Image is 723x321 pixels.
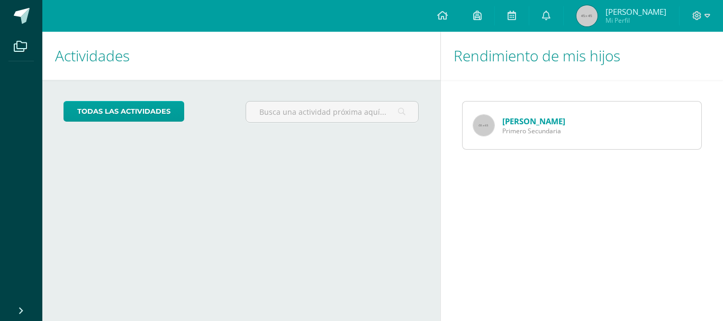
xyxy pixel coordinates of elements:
span: Mi Perfil [605,16,666,25]
span: [PERSON_NAME] [605,6,666,17]
h1: Actividades [55,32,428,80]
a: todas las Actividades [64,101,184,122]
input: Busca una actividad próxima aquí... [246,102,419,122]
img: 65x65 [473,115,494,136]
h1: Rendimiento de mis hijos [454,32,711,80]
img: 45x45 [576,5,598,26]
a: [PERSON_NAME] [502,116,565,126]
span: Primero Secundaria [502,126,565,135]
